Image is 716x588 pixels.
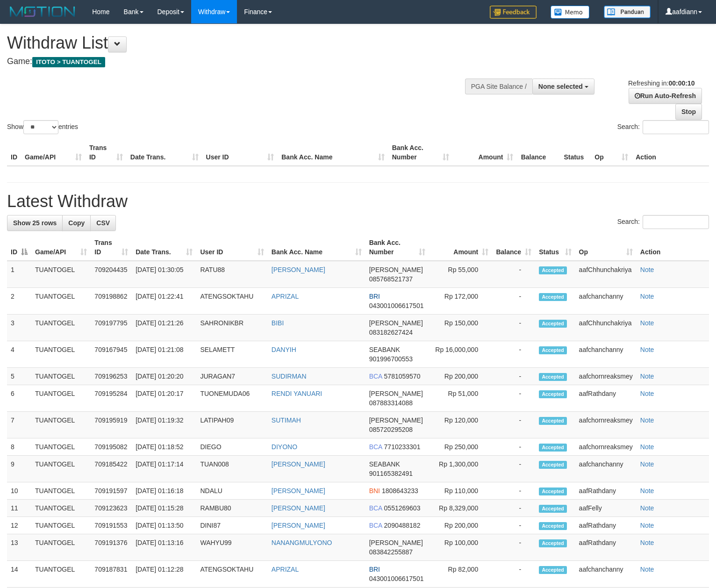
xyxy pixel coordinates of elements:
a: DIYONO [272,443,297,451]
td: aafchornreaksmey [575,368,637,385]
td: TUANTOGEL [31,456,91,482]
span: Accepted [539,417,567,425]
td: 6 [7,385,31,412]
a: Note [640,293,654,300]
td: TUANTOGEL [31,288,91,315]
td: TUANTOGEL [31,438,91,456]
td: SAHRONIKBR [196,315,267,341]
td: 14 [7,561,31,588]
td: - [492,561,535,588]
span: None selected [538,83,583,90]
a: Note [640,504,654,512]
h4: Game: [7,57,468,66]
span: Accepted [539,293,567,301]
th: Game/API [21,139,86,166]
td: [DATE] 01:18:52 [132,438,196,456]
td: [DATE] 01:30:05 [132,261,196,288]
td: aafchanchanny [575,561,637,588]
span: [PERSON_NAME] [369,539,423,546]
span: Copy 901165382491 to clipboard [369,470,413,477]
td: 7 [7,412,31,438]
td: TUAN008 [196,456,267,482]
th: Date Trans. [127,139,202,166]
a: Note [640,266,654,273]
label: Search: [617,120,709,134]
th: User ID [202,139,278,166]
td: Rp 120,000 [429,412,492,438]
a: Note [640,319,654,327]
span: Accepted [539,444,567,452]
td: Rp 16,000,000 [429,341,492,368]
td: aafFelly [575,500,637,517]
td: WAHYU99 [196,534,267,561]
a: Note [640,390,654,397]
td: 4 [7,341,31,368]
td: aafRathdany [575,385,637,412]
td: 3 [7,315,31,341]
a: NANANGMULYONO [272,539,332,546]
th: Date Trans.: activate to sort column ascending [132,234,196,261]
td: [DATE] 01:21:08 [132,341,196,368]
img: panduan.png [604,6,651,18]
span: Accepted [539,373,567,381]
a: Note [640,346,654,353]
td: 709191553 [91,517,132,534]
td: 709187831 [91,561,132,588]
span: Copy [68,219,85,227]
td: Rp 1,300,000 [429,456,492,482]
td: - [492,288,535,315]
td: 709191376 [91,534,132,561]
span: Refreshing in: [628,79,695,87]
a: Note [640,443,654,451]
td: [DATE] 01:13:16 [132,534,196,561]
td: 709185422 [91,456,132,482]
label: Show entries [7,120,78,134]
td: TUANTOGEL [31,315,91,341]
img: Button%20Memo.svg [551,6,590,19]
span: [PERSON_NAME] [369,390,423,397]
td: aafChhunchakriya [575,261,637,288]
td: aafchanchanny [575,456,637,482]
strong: 00:00:10 [668,79,695,87]
td: - [492,341,535,368]
select: Showentries [23,120,58,134]
td: 10 [7,482,31,500]
th: Status: activate to sort column ascending [535,234,575,261]
td: Rp 172,000 [429,288,492,315]
a: APRIZAL [272,293,299,300]
td: TUANTOGEL [31,482,91,500]
td: - [492,534,535,561]
span: Accepted [539,461,567,469]
td: SELAMETT [196,341,267,368]
td: Rp 8,329,000 [429,500,492,517]
span: Copy 1808643233 to clipboard [382,487,418,495]
td: [DATE] 01:20:20 [132,368,196,385]
td: 709195284 [91,385,132,412]
span: Accepted [539,505,567,513]
td: - [492,368,535,385]
a: Run Auto-Refresh [629,88,702,104]
td: 709195082 [91,438,132,456]
th: Amount: activate to sort column ascending [429,234,492,261]
span: Copy 087883314088 to clipboard [369,399,413,407]
a: Stop [675,104,702,120]
td: 709195919 [91,412,132,438]
span: BCA [369,504,382,512]
td: Rp 200,000 [429,517,492,534]
td: [DATE] 01:20:17 [132,385,196,412]
td: 13 [7,534,31,561]
a: [PERSON_NAME] [272,504,325,512]
td: TUANTOGEL [31,534,91,561]
a: Note [640,416,654,424]
th: User ID: activate to sort column ascending [196,234,267,261]
th: Balance: activate to sort column ascending [492,234,535,261]
th: Bank Acc. Name [278,139,388,166]
td: TUANTOGEL [31,412,91,438]
th: Status [560,139,591,166]
a: Note [640,522,654,529]
span: Copy 0551269603 to clipboard [384,504,421,512]
span: CSV [96,219,110,227]
th: Amount [453,139,517,166]
td: Rp 150,000 [429,315,492,341]
span: Copy 043001006617501 to clipboard [369,575,424,582]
